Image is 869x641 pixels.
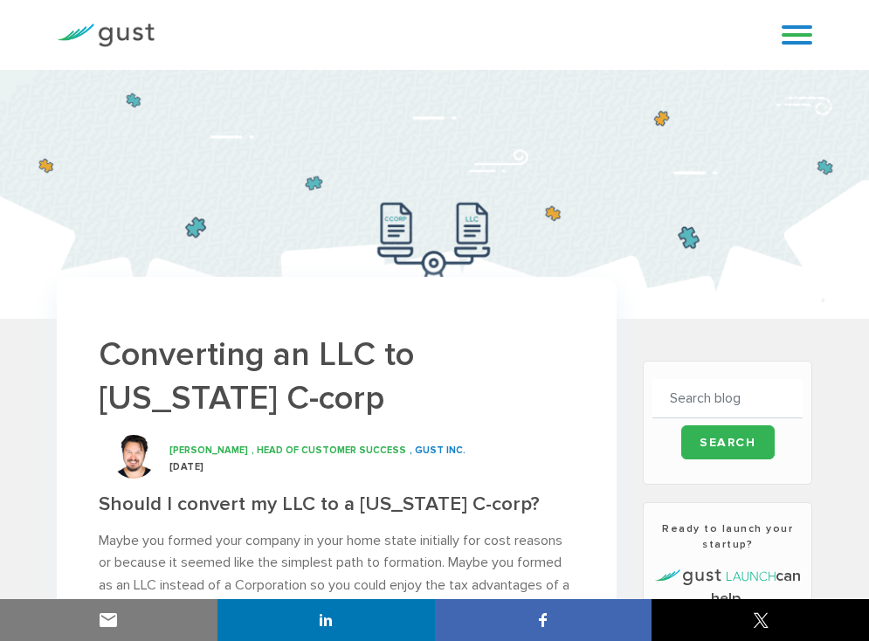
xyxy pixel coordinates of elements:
span: , HEAD OF CUSTOMER SUCCESS [252,445,406,456]
input: Search [681,425,775,459]
h2: Should I convert my LLC to a [US_STATE] C-corp? [99,493,576,516]
span: [DATE] [169,461,204,472]
img: twitter sharing button [750,610,771,631]
img: linkedin sharing button [315,610,336,631]
img: Gust Logo [57,24,155,47]
img: facebook sharing button [533,610,554,631]
h4: can help. [652,565,803,610]
span: , GUST INC. [410,445,466,456]
span: [PERSON_NAME] [169,445,248,456]
h3: Ready to launch your startup? [652,520,803,552]
img: email sharing button [98,610,119,631]
img: Kellen Powell [112,435,155,479]
h1: Converting an LLC to [US_STATE] C-corp [99,333,576,421]
input: Search blog [652,379,803,418]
